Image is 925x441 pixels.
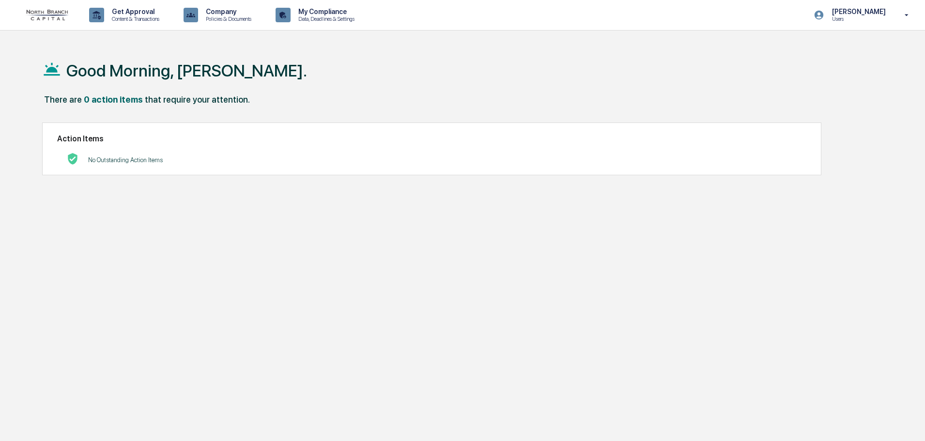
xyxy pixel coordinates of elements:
[23,10,70,20] img: logo
[291,8,359,15] p: My Compliance
[198,8,256,15] p: Company
[67,153,78,165] img: No Actions logo
[104,15,164,22] p: Content & Transactions
[104,8,164,15] p: Get Approval
[84,94,143,105] div: 0 action items
[145,94,250,105] div: that require your attention.
[44,94,82,105] div: There are
[57,134,806,143] h2: Action Items
[824,15,891,22] p: Users
[66,61,307,80] h1: Good Morning, [PERSON_NAME].
[88,156,163,164] p: No Outstanding Action Items
[198,15,256,22] p: Policies & Documents
[291,15,359,22] p: Data, Deadlines & Settings
[824,8,891,15] p: [PERSON_NAME]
